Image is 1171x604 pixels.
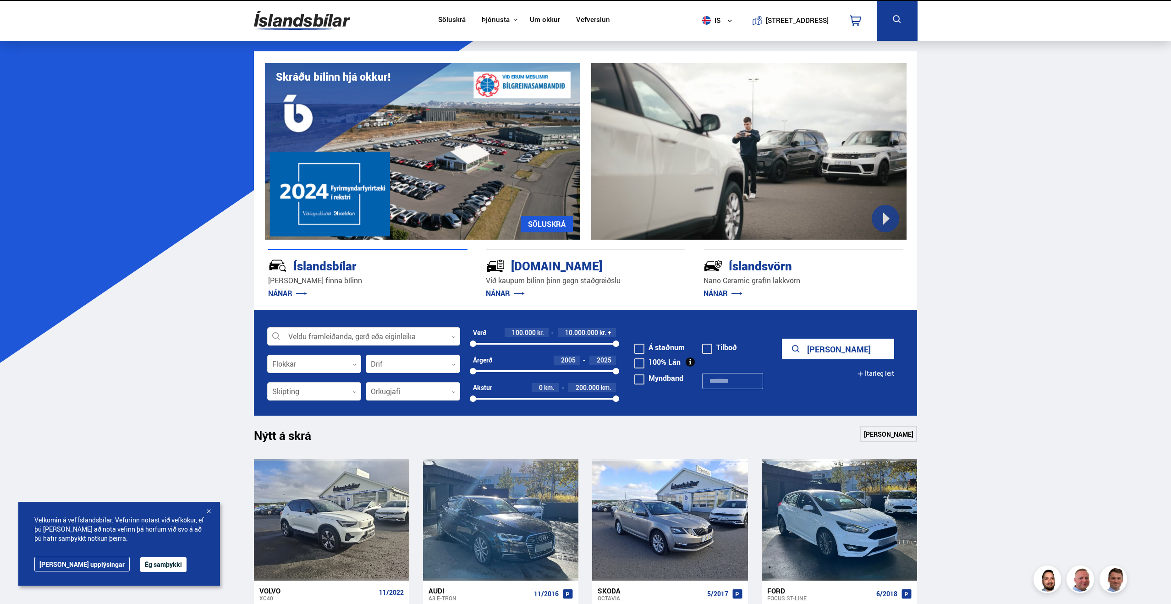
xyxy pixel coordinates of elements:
div: Octavia [598,595,703,601]
span: kr. [599,329,606,336]
span: 10.000.000 [565,328,598,337]
span: 5/2017 [707,590,728,598]
a: [STREET_ADDRESS] [745,7,834,33]
img: -Svtn6bYgwAsiwNX.svg [704,256,723,275]
button: [STREET_ADDRESS] [770,16,825,24]
img: nhp88E3Fdnt1Opn2.png [1035,567,1062,594]
label: Tilboð [702,344,737,351]
div: Audi [429,587,530,595]
button: [PERSON_NAME] [782,339,894,359]
a: Söluskrá [438,16,466,25]
span: Velkomin á vef Íslandsbílar. Vefurinn notast við vefkökur, ef þú [PERSON_NAME] að nota vefinn þá ... [34,516,204,543]
a: Vefverslun [576,16,610,25]
img: G0Ugv5HjCgRt.svg [254,5,350,35]
p: Við kaupum bílinn þinn gegn staðgreiðslu [486,275,685,286]
a: Um okkur [530,16,560,25]
span: 0 [539,383,543,392]
img: tr5P-W3DuiFaO7aO.svg [486,256,505,275]
a: [PERSON_NAME] upplýsingar [34,557,130,571]
span: km. [601,384,611,391]
p: [PERSON_NAME] finna bílinn [268,275,467,286]
img: JRvxyua_JYH6wB4c.svg [268,256,287,275]
div: Focus ST-LINE [767,595,873,601]
button: Þjónusta [482,16,510,24]
div: Verð [473,329,486,336]
img: FbJEzSuNWCJXmdc-.webp [1101,567,1128,594]
img: svg+xml;base64,PHN2ZyB4bWxucz0iaHR0cDovL3d3dy53My5vcmcvMjAwMC9zdmciIHdpZHRoPSI1MTIiIGhlaWdodD0iNT... [702,16,711,25]
span: kr. [537,329,544,336]
span: 11/2022 [379,589,404,596]
div: A3 E-TRON [429,595,530,601]
span: 6/2018 [876,590,897,598]
div: Akstur [473,384,492,391]
img: eKx6w-_Home_640_.png [265,63,580,240]
button: is [698,7,740,34]
label: Á staðnum [634,344,685,351]
a: SÖLUSKRÁ [521,216,573,232]
h1: Nýtt á skrá [254,428,327,448]
span: 2025 [597,356,611,364]
span: 200.000 [576,383,599,392]
div: XC40 [259,595,375,601]
button: Ítarleg leit [857,363,894,384]
button: Ég samþykki [140,557,187,572]
img: siFngHWaQ9KaOqBr.png [1068,567,1095,594]
div: Árgerð [473,357,492,364]
p: Nano Ceramic grafín lakkvörn [704,275,903,286]
a: NÁNAR [704,288,742,298]
span: 11/2016 [534,590,559,598]
a: NÁNAR [268,288,307,298]
div: Volvo [259,587,375,595]
div: Íslandsbílar [268,257,435,273]
h1: Skráðu bílinn hjá okkur! [276,71,390,83]
span: 100.000 [512,328,536,337]
div: [DOMAIN_NAME] [486,257,653,273]
a: [PERSON_NAME] [860,426,917,442]
div: Íslandsvörn [704,257,870,273]
label: 100% Lán [634,358,681,366]
span: 2005 [561,356,576,364]
span: is [698,16,721,25]
a: NÁNAR [486,288,525,298]
span: + [608,329,611,336]
label: Myndband [634,374,683,382]
div: Ford [767,587,873,595]
span: km. [544,384,555,391]
div: Skoda [598,587,703,595]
